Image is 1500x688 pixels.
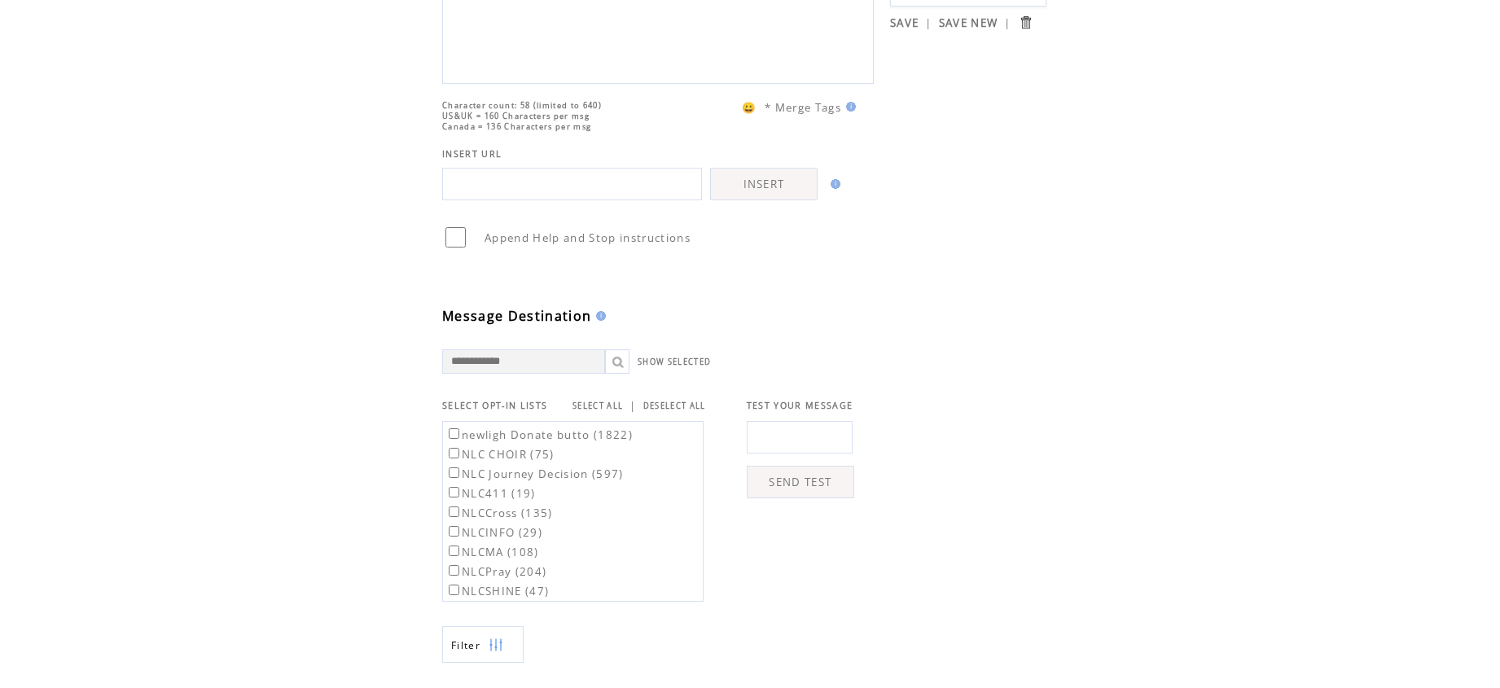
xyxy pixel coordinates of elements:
[489,627,503,664] img: filters.png
[765,100,841,115] span: * Merge Tags
[442,400,547,411] span: SELECT OPT-IN LISTS
[445,427,633,442] label: newligh Donate butto (1822)
[890,15,919,30] a: SAVE
[572,401,623,411] a: SELECT ALL
[841,102,856,112] img: help.gif
[445,467,624,481] label: NLC Journey Decision (597)
[442,148,502,160] span: INSERT URL
[591,311,606,321] img: help.gif
[449,506,459,517] input: NLCCross (135)
[442,100,602,111] span: Character count: 58 (limited to 640)
[485,230,691,245] span: Append Help and Stop instructions
[449,546,459,556] input: NLCMA (108)
[445,486,536,501] label: NLC411 (19)
[826,179,840,189] img: help.gif
[1018,15,1033,30] input: Submit
[449,565,459,576] input: NLCPray (204)
[449,526,459,537] input: NLCINFO (29)
[1004,15,1011,30] span: |
[442,121,591,132] span: Canada = 136 Characters per msg
[643,401,706,411] a: DESELECT ALL
[638,357,711,367] a: SHOW SELECTED
[442,626,524,663] a: Filter
[449,448,459,458] input: NLC CHOIR (75)
[442,111,590,121] span: US&UK = 160 Characters per msg
[442,307,591,325] span: Message Destination
[445,584,549,598] label: NLCSHINE (47)
[747,466,854,498] a: SEND TEST
[747,400,853,411] span: TEST YOUR MESSAGE
[710,168,818,200] a: INSERT
[451,638,480,652] span: Show filters
[445,447,555,462] label: NLC CHOIR (75)
[445,564,546,579] label: NLCPray (204)
[445,525,542,540] label: NLCINFO (29)
[925,15,932,30] span: |
[449,585,459,595] input: NLCSHINE (47)
[449,467,459,478] input: NLC Journey Decision (597)
[742,100,757,115] span: 😀
[449,487,459,497] input: NLC411 (19)
[445,506,553,520] label: NLCCross (135)
[629,398,636,413] span: |
[939,15,998,30] a: SAVE NEW
[445,545,539,559] label: NLCMA (108)
[449,428,459,439] input: newligh Donate butto (1822)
